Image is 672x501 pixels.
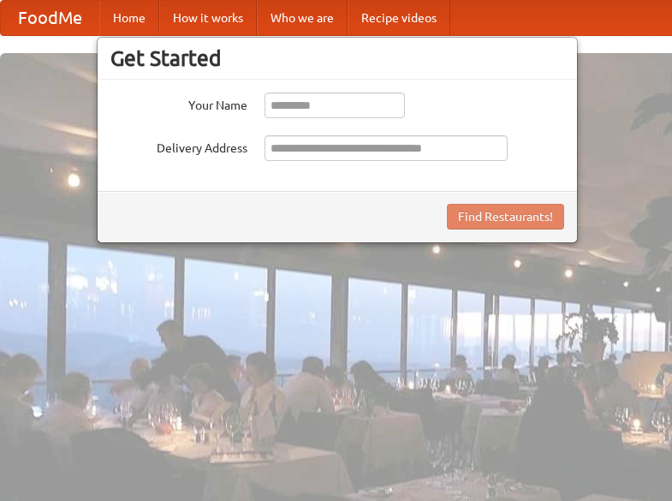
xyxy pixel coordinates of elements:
[257,1,348,35] a: Who we are
[99,1,159,35] a: Home
[110,135,247,157] label: Delivery Address
[1,1,99,35] a: FoodMe
[110,92,247,114] label: Your Name
[159,1,257,35] a: How it works
[110,45,564,71] h3: Get Started
[348,1,450,35] a: Recipe videos
[447,204,564,230] button: Find Restaurants!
